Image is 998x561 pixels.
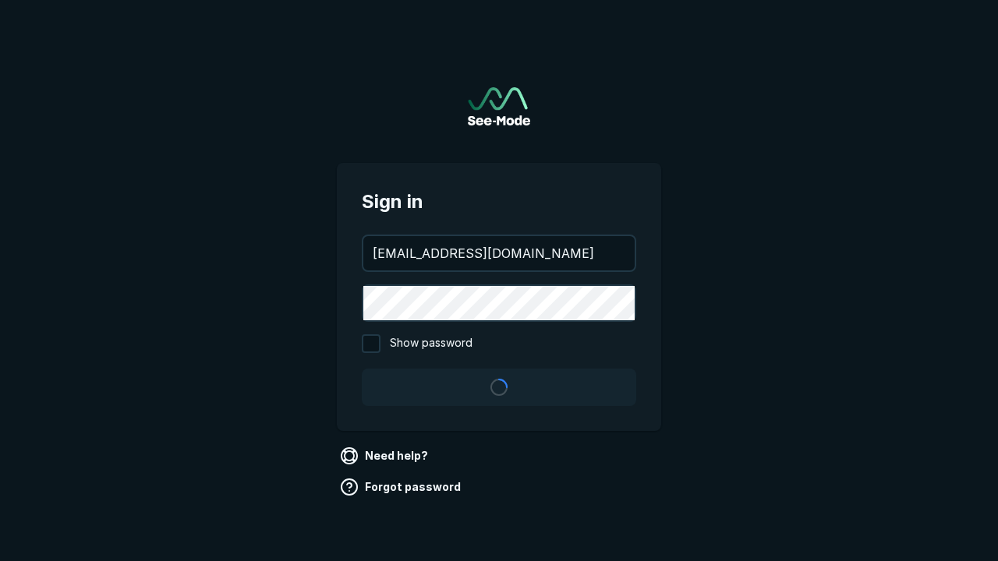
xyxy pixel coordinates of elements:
img: See-Mode Logo [468,87,530,125]
input: your@email.com [363,236,635,270]
span: Show password [390,334,472,353]
a: Need help? [337,443,434,468]
a: Go to sign in [468,87,530,125]
a: Forgot password [337,475,467,499]
span: Sign in [362,188,636,216]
